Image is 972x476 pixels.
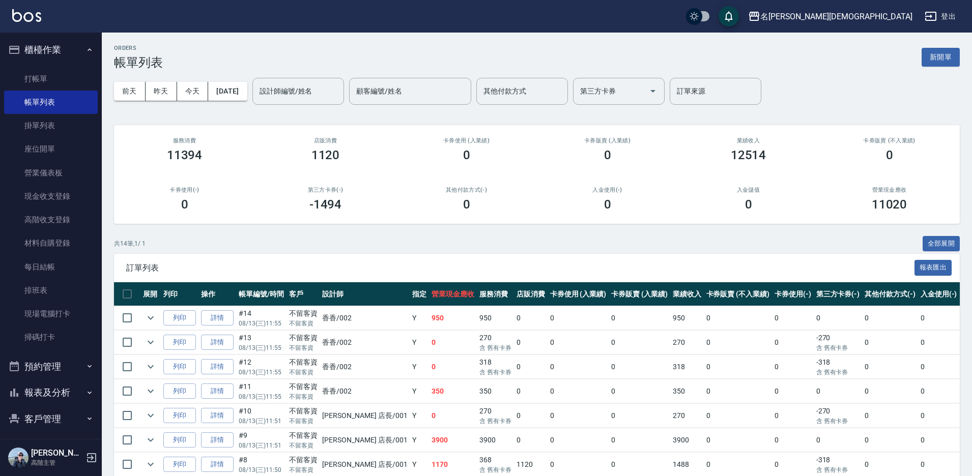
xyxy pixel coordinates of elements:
[479,343,511,352] p: 含 舊有卡券
[772,306,814,330] td: 0
[549,137,666,144] h2: 卡券販賣 (入業績)
[163,457,196,472] button: 列印
[4,67,98,91] a: 打帳單
[477,355,514,379] td: 318
[289,430,318,441] div: 不留客資
[289,357,318,368] div: 不留客資
[177,82,209,101] button: 今天
[609,306,670,330] td: 0
[645,83,661,99] button: Open
[514,379,548,403] td: 0
[477,331,514,354] td: 270
[862,306,918,330] td: 0
[239,392,284,401] p: 08/13 (三) 11:55
[181,197,188,212] h3: 0
[690,137,807,144] h2: 業績收入
[816,465,860,474] p: 含 舊有卡券
[831,137,948,144] h2: 卡券販賣 (不入業績)
[146,82,177,101] button: 昨天
[862,282,918,306] th: 其他付款方式(-)
[704,404,772,428] td: 0
[670,282,704,306] th: 業績收入
[239,416,284,426] p: 08/13 (三) 11:51
[410,428,429,452] td: Y
[320,282,410,306] th: 設計師
[208,82,247,101] button: [DATE]
[267,137,384,144] h2: 店販消費
[4,231,98,255] a: 材料自購登錄
[267,187,384,193] h2: 第三方卡券(-)
[760,10,912,23] div: 名[PERSON_NAME][DEMOGRAPHIC_DATA]
[609,428,670,452] td: 0
[239,441,284,450] p: 08/13 (三) 11:51
[163,408,196,424] button: 列印
[201,457,234,472] a: 詳情
[609,379,670,403] td: 0
[289,333,318,343] div: 不留客資
[918,331,960,354] td: 0
[514,331,548,354] td: 0
[772,379,814,403] td: 0
[126,187,243,193] h2: 卡券使用(-)
[514,306,548,330] td: 0
[163,310,196,326] button: 列印
[289,319,318,328] p: 不留客資
[114,239,146,248] p: 共 14 筆, 1 / 1
[862,331,918,354] td: 0
[289,343,318,352] p: 不留客資
[918,379,960,403] td: 0
[236,306,287,330] td: #14
[479,368,511,377] p: 含 舊有卡券
[236,428,287,452] td: #9
[163,432,196,448] button: 列印
[872,197,907,212] h3: 11020
[8,448,28,468] img: Person
[814,331,863,354] td: -270
[477,379,514,403] td: 350
[429,379,477,403] td: 350
[289,455,318,465] div: 不留客資
[744,6,917,27] button: 名[PERSON_NAME][DEMOGRAPHIC_DATA]
[772,282,814,306] th: 卡券使用(-)
[31,448,83,458] h5: [PERSON_NAME]
[429,428,477,452] td: 3900
[236,404,287,428] td: #10
[289,441,318,450] p: 不留客資
[670,404,704,428] td: 270
[114,45,163,51] h2: ORDERS
[4,353,98,380] button: 預約管理
[429,355,477,379] td: 0
[914,260,952,276] button: 報表匯出
[311,148,340,162] h3: 1120
[816,416,860,426] p: 含 舊有卡券
[479,416,511,426] p: 含 舊有卡券
[918,306,960,330] td: 0
[239,343,284,352] p: 08/13 (三) 11:55
[704,282,772,306] th: 卡券販賣 (不入業績)
[816,368,860,377] p: 含 舊有卡券
[4,137,98,161] a: 座位開單
[918,355,960,379] td: 0
[772,428,814,452] td: 0
[289,416,318,426] p: 不留客資
[161,282,198,306] th: 列印
[719,6,739,26] button: save
[514,404,548,428] td: 0
[772,404,814,428] td: 0
[670,355,704,379] td: 318
[429,331,477,354] td: 0
[201,408,234,424] a: 詳情
[731,148,766,162] h3: 12514
[143,310,158,325] button: expand row
[922,48,960,67] button: 新開單
[143,359,158,374] button: expand row
[548,306,609,330] td: 0
[548,355,609,379] td: 0
[320,404,410,428] td: [PERSON_NAME] 店長 /001
[604,148,611,162] h3: 0
[289,392,318,401] p: 不留客資
[704,306,772,330] td: 0
[201,432,234,448] a: 詳情
[236,379,287,403] td: #11
[670,331,704,354] td: 270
